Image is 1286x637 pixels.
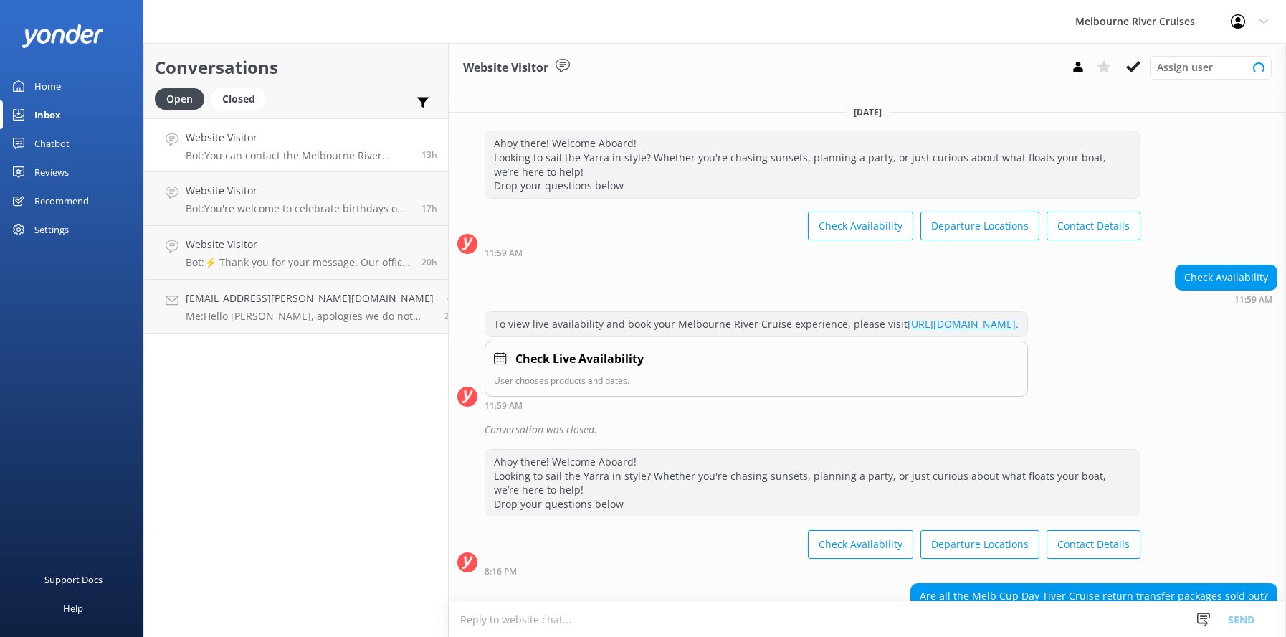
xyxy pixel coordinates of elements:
strong: 8:16 PM [485,567,517,576]
div: Aug 20 2025 11:59am (UTC +10:00) Australia/Sydney [1175,294,1277,304]
div: Settings [34,215,69,244]
a: Open [155,90,211,106]
button: Check Availability [808,530,913,559]
div: Are all the Melb Cup Day Tiver Cruise return transfer packages sold out? [911,584,1277,608]
a: Website VisitorBot:You can contact the Melbourne River Cruises team by emailing [EMAIL_ADDRESS][D... [144,118,448,172]
p: Bot: You can contact the Melbourne River Cruises team by emailing [EMAIL_ADDRESS][DOMAIN_NAME]. V... [186,149,411,162]
span: Aug 20 2025 01:55pm (UTC +10:00) Australia/Sydney [444,310,460,322]
a: [EMAIL_ADDRESS][PERSON_NAME][DOMAIN_NAME]Me:Hello [PERSON_NAME], apologies we do not have the din... [144,280,448,334]
button: Departure Locations [920,530,1039,559]
div: Aug 20 2025 11:59am (UTC +10:00) Australia/Sydney [485,400,1028,410]
strong: 11:59 AM [1234,296,1272,304]
span: Assign user [1157,60,1213,75]
h4: Website Visitor [186,237,411,253]
p: Bot: ⚡ Thank you for your message. Our office hours are Mon - Fri 9.30am - 5pm. We'll get back to... [186,256,411,269]
div: 2025-08-20T02:00:13.692 [457,417,1277,442]
div: Support Docs [44,565,103,594]
div: Aug 20 2025 08:16pm (UTC +10:00) Australia/Sydney [485,566,1140,576]
div: Help [63,594,83,623]
button: Contact Details [1047,530,1140,559]
p: User chooses products and dates. [494,374,1019,387]
img: yonder-white-logo.png [22,24,104,48]
div: Inbox [34,100,61,129]
strong: 11:59 AM [485,402,523,410]
button: Contact Details [1047,212,1140,240]
a: [URL][DOMAIN_NAME]. [908,317,1019,331]
span: [DATE] [845,106,890,118]
div: Closed [211,88,266,110]
div: To view live availability and book your Melbourne River Cruise experience, please visit [485,312,1027,336]
div: Conversation was closed. [485,417,1277,442]
div: Check Availability [1176,265,1277,290]
div: Ahoy there! Welcome Aboard! Looking to sail the Yarra in style? Whether you're chasing sunsets, p... [485,450,1140,516]
div: Chatbot [34,129,70,158]
div: Recommend [34,187,89,215]
p: Me: Hello [PERSON_NAME], apologies we do not have the dinner cruise operating tonight. We still h... [186,310,434,323]
div: Ahoy there! Welcome Aboard! Looking to sail the Yarra in style? Whether you're chasing sunsets, p... [485,131,1140,197]
h2: Conversations [155,54,437,81]
p: Bot: You're welcome to celebrate birthdays on our dining cruises. Prices for the Spirit of Melbou... [186,202,411,215]
h4: Website Visitor [186,183,411,199]
div: Reviews [34,158,69,187]
h3: Website Visitor [463,59,548,77]
a: Closed [211,90,273,106]
button: Departure Locations [920,212,1039,240]
div: Home [34,72,61,100]
span: Aug 20 2025 02:15pm (UTC +10:00) Australia/Sydney [421,256,437,268]
h4: [EMAIL_ADDRESS][PERSON_NAME][DOMAIN_NAME] [186,291,434,306]
button: Check Availability [808,212,913,240]
span: Aug 20 2025 05:09pm (UTC +10:00) Australia/Sydney [421,202,437,214]
div: Assign User [1150,56,1272,79]
div: Open [155,88,204,110]
strong: 11:59 AM [485,249,523,258]
h4: Check Live Availability [515,350,644,369]
span: Aug 20 2025 08:17pm (UTC +10:00) Australia/Sydney [421,148,437,161]
a: Website VisitorBot:You're welcome to celebrate birthdays on our dining cruises. Prices for the Sp... [144,172,448,226]
div: Aug 20 2025 11:59am (UTC +10:00) Australia/Sydney [485,247,1140,258]
a: Website VisitorBot:⚡ Thank you for your message. Our office hours are Mon - Fri 9.30am - 5pm. We'... [144,226,448,280]
h4: Website Visitor [186,130,411,146]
